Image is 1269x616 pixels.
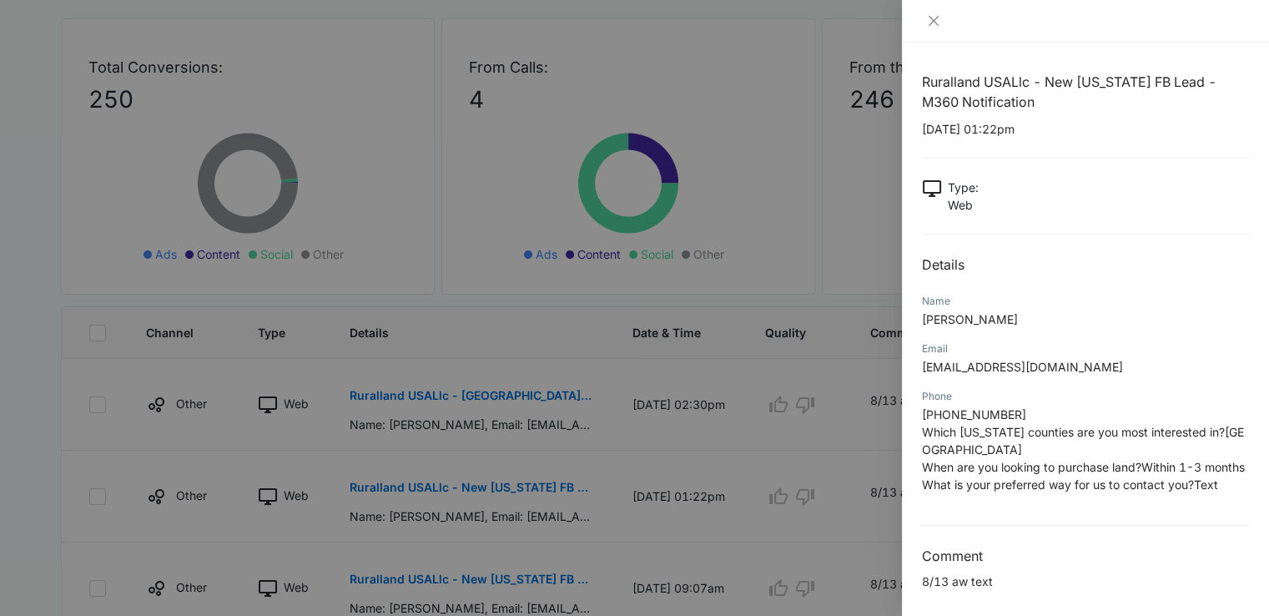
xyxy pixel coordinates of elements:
span: What is your preferred way for us to contact you?Text [922,477,1218,492]
div: Email [922,341,1249,356]
h1: Ruralland USALlc - New [US_STATE] FB Lead - M360 Notification [922,72,1249,112]
h2: Details [922,255,1249,275]
span: When are you looking to purchase land?Within 1-3 months [922,460,1245,474]
span: close [927,14,940,28]
h3: Comment [922,546,1249,566]
span: [PHONE_NUMBER] [922,407,1026,422]
p: Type : [948,179,979,196]
button: Close [922,13,945,28]
span: Which [US_STATE] counties are you most interested in?[GEOGRAPHIC_DATA] [922,425,1244,457]
p: 8/13 aw text [922,573,1249,590]
span: [PERSON_NAME] [922,312,1018,326]
span: [EMAIL_ADDRESS][DOMAIN_NAME] [922,360,1123,374]
p: [DATE] 01:22pm [922,120,1249,138]
p: Web [948,196,979,214]
div: Phone [922,389,1249,404]
div: Name [922,294,1249,309]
